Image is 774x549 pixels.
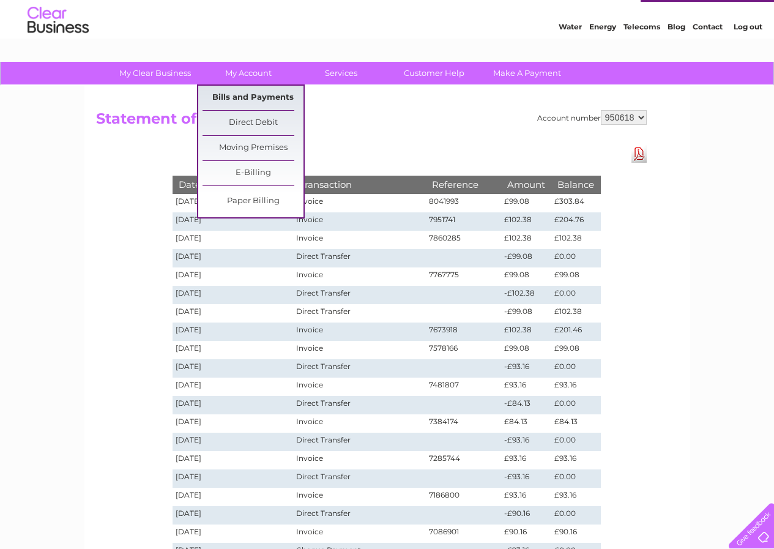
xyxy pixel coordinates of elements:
[501,304,551,323] td: -£99.08
[99,7,677,59] div: Clear Business is a trading name of Verastar Limited (registered in [GEOGRAPHIC_DATA] No. 3667643...
[173,286,294,304] td: [DATE]
[501,176,551,193] th: Amount
[173,359,294,378] td: [DATE]
[501,267,551,286] td: £99.08
[293,359,425,378] td: Direct Transfer
[537,110,647,125] div: Account number
[203,136,303,160] a: Moving Premises
[426,267,502,286] td: 7767775
[426,414,502,433] td: 7384174
[293,267,425,286] td: Invoice
[551,525,600,543] td: £90.16
[501,231,551,249] td: £102.38
[293,249,425,267] td: Direct Transfer
[426,212,502,231] td: 7951741
[501,506,551,525] td: -£90.16
[551,323,600,341] td: £201.46
[173,323,294,341] td: [DATE]
[173,414,294,433] td: [DATE]
[551,212,600,231] td: £204.76
[501,488,551,506] td: £93.16
[105,62,206,84] a: My Clear Business
[293,304,425,323] td: Direct Transfer
[551,488,600,506] td: £93.16
[501,414,551,433] td: £84.13
[173,451,294,469] td: [DATE]
[426,176,502,193] th: Reference
[559,52,582,61] a: Water
[291,62,392,84] a: Services
[203,161,303,185] a: E-Billing
[293,341,425,359] td: Invoice
[426,525,502,543] td: 7086901
[631,145,647,163] a: Download Pdf
[173,341,294,359] td: [DATE]
[173,249,294,267] td: [DATE]
[551,286,600,304] td: £0.00
[173,176,294,193] th: Date
[203,86,303,110] a: Bills and Payments
[501,341,551,359] td: £99.08
[293,286,425,304] td: Direct Transfer
[173,396,294,414] td: [DATE]
[293,451,425,469] td: Invoice
[173,267,294,286] td: [DATE]
[501,359,551,378] td: -£93.16
[96,110,647,133] h2: Statement of Accounts
[173,212,294,231] td: [DATE]
[293,194,425,212] td: Invoice
[293,506,425,525] td: Direct Transfer
[551,249,600,267] td: £0.00
[501,286,551,304] td: -£102.38
[426,341,502,359] td: 7578166
[293,414,425,433] td: Invoice
[551,194,600,212] td: £303.84
[501,378,551,396] td: £93.16
[501,212,551,231] td: £102.38
[27,32,89,69] img: logo.png
[501,323,551,341] td: £102.38
[293,433,425,451] td: Direct Transfer
[293,212,425,231] td: Invoice
[551,176,600,193] th: Balance
[293,231,425,249] td: Invoice
[551,414,600,433] td: £84.13
[551,341,600,359] td: £99.08
[426,378,502,396] td: 7481807
[173,194,294,212] td: [DATE]
[426,488,502,506] td: 7186800
[501,194,551,212] td: £99.08
[551,451,600,469] td: £93.16
[551,304,600,323] td: £102.38
[623,52,660,61] a: Telecoms
[203,189,303,214] a: Paper Billing
[551,378,600,396] td: £93.16
[551,231,600,249] td: £102.38
[173,378,294,396] td: [DATE]
[543,6,628,21] a: 0333 014 3131
[173,525,294,543] td: [DATE]
[293,378,425,396] td: Invoice
[384,62,485,84] a: Customer Help
[173,488,294,506] td: [DATE]
[426,194,502,212] td: 8041993
[501,396,551,414] td: -£84.13
[293,323,425,341] td: Invoice
[426,323,502,341] td: 7673918
[589,52,616,61] a: Energy
[198,62,299,84] a: My Account
[173,433,294,451] td: [DATE]
[693,52,723,61] a: Contact
[551,396,600,414] td: £0.00
[293,469,425,488] td: Direct Transfer
[293,396,425,414] td: Direct Transfer
[501,525,551,543] td: £90.16
[426,451,502,469] td: 7285744
[426,231,502,249] td: 7860285
[173,469,294,488] td: [DATE]
[293,488,425,506] td: Invoice
[173,304,294,323] td: [DATE]
[668,52,685,61] a: Blog
[501,249,551,267] td: -£99.08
